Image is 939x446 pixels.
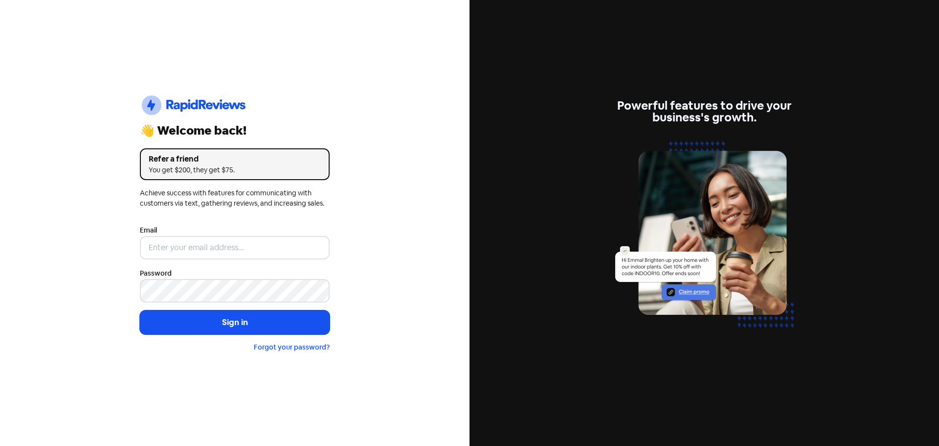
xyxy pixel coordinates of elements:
div: 👋 Welcome back! [140,125,330,137]
a: Forgot your password? [254,343,330,352]
div: Powerful features to drive your business's growth. [609,100,799,123]
input: Enter your email address... [140,236,330,259]
label: Password [140,268,172,279]
div: You get $200, they get $75. [149,165,321,175]
div: Refer a friend [149,153,321,165]
button: Sign in [140,310,330,335]
img: text-marketing [609,135,799,346]
div: Achieve success with features for communicating with customers via text, gathering reviews, and i... [140,188,330,209]
label: Email [140,225,157,235]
